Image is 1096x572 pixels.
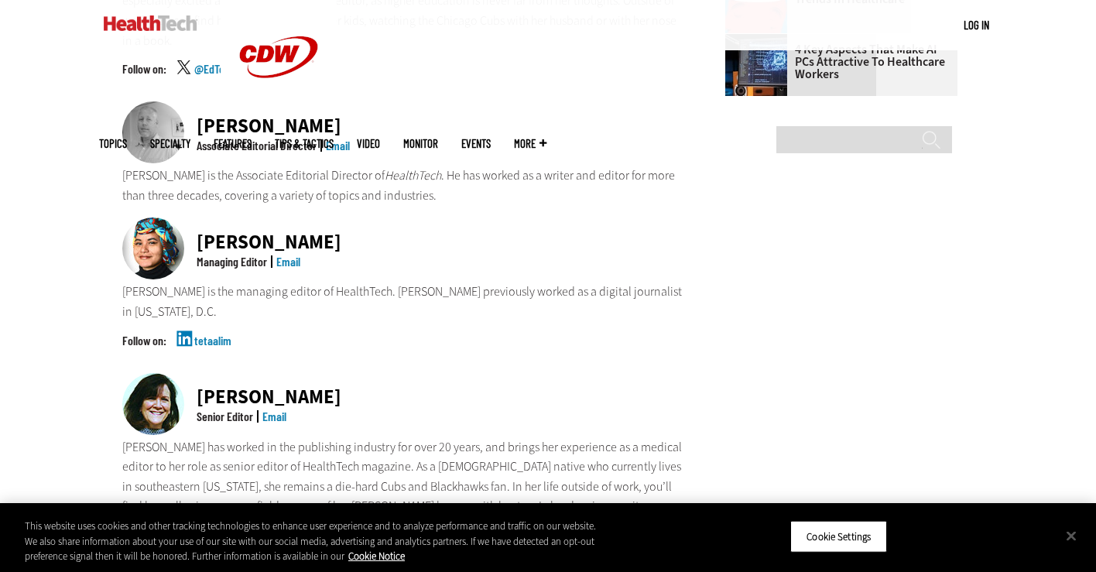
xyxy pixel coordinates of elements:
[122,166,684,205] p: [PERSON_NAME] is the Associate Editorial Director of . He has worked as a writer and editor for m...
[348,550,405,563] a: More information about your privacy
[150,138,190,149] span: Specialty
[964,17,989,33] div: User menu
[275,138,334,149] a: Tips & Tactics
[214,138,252,149] a: Features
[790,520,887,553] button: Cookie Settings
[122,282,684,321] p: [PERSON_NAME] is the managing editor of HealthTech. [PERSON_NAME] previously worked as a digital ...
[197,232,341,252] div: [PERSON_NAME]
[514,138,546,149] span: More
[385,167,441,183] em: HealthTech
[1054,519,1088,553] button: Close
[122,437,684,516] p: [PERSON_NAME] has worked in the publishing industry for over 20 years, and brings her experience ...
[964,18,989,32] a: Log in
[197,255,267,268] div: Managing Editor
[197,387,341,406] div: [PERSON_NAME]
[197,410,253,423] div: Senior Editor
[221,102,337,118] a: CDW
[104,15,197,31] img: Home
[122,217,184,279] img: Teta Alim
[403,138,438,149] a: MonITor
[25,519,603,564] div: This website uses cookies and other tracking technologies to enhance user experience and to analy...
[99,138,127,149] span: Topics
[461,138,491,149] a: Events
[122,373,184,435] img: Jean Dal Porto
[357,138,380,149] a: Video
[194,334,231,373] a: tetaalim
[276,254,300,269] a: Email
[262,409,286,423] a: Email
